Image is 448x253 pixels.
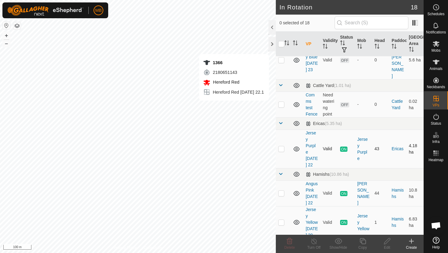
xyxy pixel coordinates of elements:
th: [GEOGRAPHIC_DATA] Area [407,32,424,57]
p-sorticon: Activate to sort [323,45,328,50]
td: 1 [372,206,389,238]
th: Validity [320,32,337,57]
span: VPs [432,103,439,107]
div: Create [399,245,424,250]
a: Contact Us [144,245,162,251]
td: 10.8 ha [407,180,424,206]
div: Cattle Yard [306,83,351,88]
div: Ericas [306,121,342,126]
span: (10.86 ha) [329,172,349,177]
th: VP [303,32,320,57]
p-sorticon: Activate to sort [293,41,298,46]
span: ON [340,220,347,225]
h2: In Rotation [279,4,411,11]
button: – [3,40,10,47]
td: 43 [372,130,389,168]
span: Neckbands [427,85,445,89]
div: Copy [350,245,375,250]
td: 0 [372,41,389,79]
a: Help [424,234,448,251]
div: - [357,57,369,63]
a: Privacy Policy [114,245,137,251]
span: Infra [432,140,439,144]
td: 44 [372,180,389,206]
span: Notifications [426,30,446,34]
p-sorticon: Activate to sort [375,45,379,50]
a: Hamishs [392,188,404,199]
p-sorticon: Activate to sort [409,48,414,53]
a: Ericas [392,146,404,151]
div: Open chat [427,217,445,235]
button: + [3,32,10,39]
span: ON [340,147,347,152]
span: Status [431,122,441,125]
a: Bottom [PERSON_NAME] [392,42,404,78]
td: Valid [320,180,337,206]
a: Comms test Fence [306,92,318,116]
p-sorticon: Activate to sort [357,45,362,50]
td: Valid [320,41,337,79]
a: Jersey Blue [DATE] 23 [306,48,318,72]
span: Delete [284,245,295,250]
div: 2180651143 [203,69,264,76]
td: 5.6 ha [407,41,424,79]
div: - [357,101,369,108]
td: Valid [320,130,337,168]
span: 18 [411,3,418,12]
div: 1366 [203,59,264,66]
div: [PERSON_NAME] [357,181,369,206]
div: Hamishs [306,172,349,177]
span: ON [340,191,347,196]
td: 6.83 ha [407,206,424,238]
th: Paddock [389,32,406,57]
th: Status [338,32,355,57]
span: OFF [340,102,349,107]
td: Valid [320,206,337,238]
span: (5.35 ha) [325,121,342,126]
td: Need watering point [320,92,337,117]
a: Jersey Purple [DATE] 22 [306,130,318,167]
div: Edit [375,245,399,250]
button: Map Layers [13,22,21,29]
td: 4.18 ha [407,130,424,168]
div: Jersey Yellow [357,213,369,232]
div: Show/Hide [326,245,350,250]
button: Reset Map [3,22,10,29]
div: Jersey Purple [357,136,369,162]
div: Turn Off [302,245,326,250]
th: Mob [355,32,372,57]
td: 0 [372,92,389,117]
p-sorticon: Activate to sort [340,41,345,46]
th: Head [372,32,389,57]
span: Heatmap [428,158,443,162]
img: Gallagher Logo [7,5,84,16]
td: 0.02 ha [407,92,424,117]
span: 0 selected of 18 [279,20,335,26]
p-sorticon: Activate to sort [284,41,289,46]
p-sorticon: Activate to sort [392,45,396,50]
span: (1.01 ha) [334,83,351,88]
a: Hamishs [392,217,404,228]
a: Angus Pink [DATE] 22 [306,181,318,205]
a: Jersey Yellow [DATE] 20 [306,207,318,237]
a: Cattle Yard [392,99,403,110]
span: Schedules [427,12,444,16]
span: Hereford Red [212,80,239,85]
span: MB [95,7,102,14]
span: OFF [340,58,349,63]
span: Animals [429,67,443,71]
span: Mobs [432,49,440,52]
input: Search (S) [335,16,408,29]
span: Help [432,245,440,249]
div: Hereford Red [DATE] 22.1 [203,88,264,96]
